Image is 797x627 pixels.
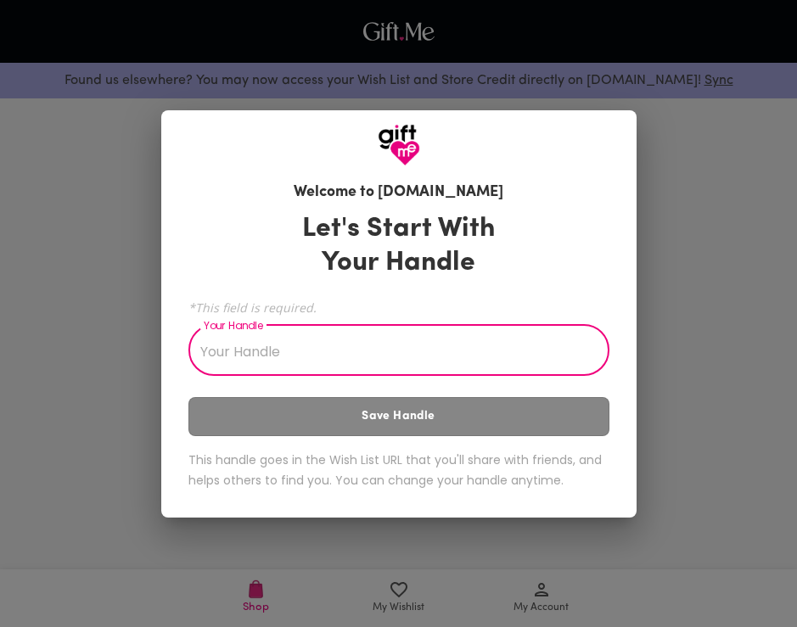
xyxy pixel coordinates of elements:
[188,450,609,491] h6: This handle goes in the Wish List URL that you'll share with friends, and helps others to find yo...
[188,328,591,376] input: Your Handle
[378,124,420,166] img: GiftMe Logo
[281,212,517,280] h3: Let's Start With Your Handle
[294,182,503,204] h6: Welcome to [DOMAIN_NAME]
[188,300,609,316] span: *This field is required.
